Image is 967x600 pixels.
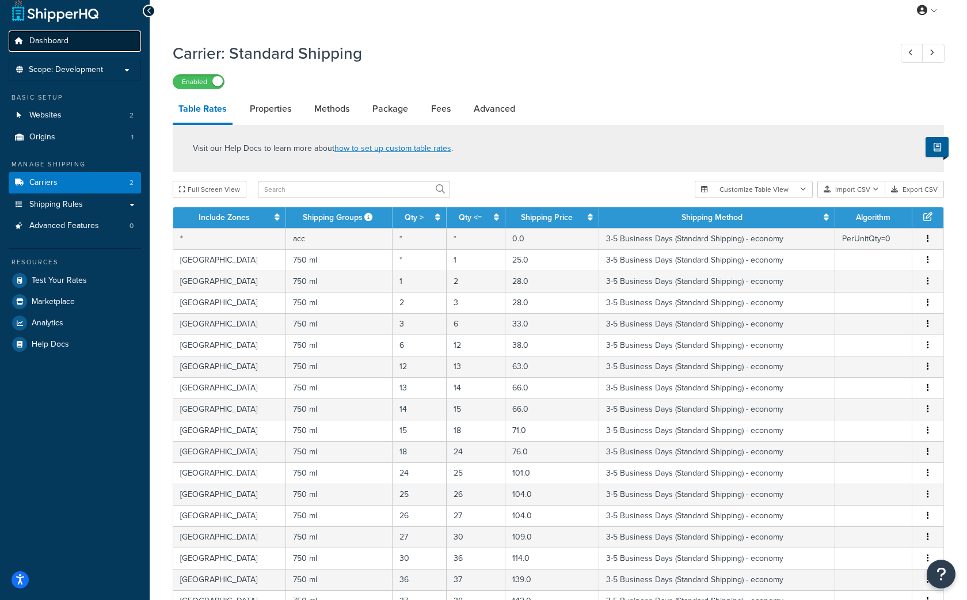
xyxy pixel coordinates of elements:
[286,484,393,505] td: 750 ml
[9,105,141,126] a: Websites2
[393,526,446,548] td: 27
[9,215,141,237] a: Advanced Features0
[32,340,69,350] span: Help Docs
[9,270,141,291] li: Test Your Rates
[505,569,600,590] td: 139.0
[505,526,600,548] td: 109.0
[393,441,446,462] td: 18
[599,292,835,313] td: 3-5 Business Days (Standard Shipping) - economy
[447,505,505,526] td: 27
[599,249,835,271] td: 3-5 Business Days (Standard Shipping) - economy
[505,484,600,505] td: 104.0
[599,228,835,249] td: 3-5 Business Days (Standard Shipping) - economy
[29,111,62,120] span: Websites
[447,313,505,335] td: 6
[258,181,450,198] input: Search
[173,356,286,377] td: [GEOGRAPHIC_DATA]
[393,505,446,526] td: 26
[447,441,505,462] td: 24
[173,441,286,462] td: [GEOGRAPHIC_DATA]
[244,95,297,123] a: Properties
[505,398,600,420] td: 66.0
[505,249,600,271] td: 25.0
[173,75,224,89] label: Enabled
[9,313,141,333] li: Analytics
[367,95,414,123] a: Package
[9,215,141,237] li: Advanced Features
[32,318,63,328] span: Analytics
[173,249,286,271] td: [GEOGRAPHIC_DATA]
[505,335,600,356] td: 38.0
[468,95,521,123] a: Advanced
[393,548,446,569] td: 30
[173,377,286,398] td: [GEOGRAPHIC_DATA]
[926,137,949,157] button: Show Help Docs
[334,142,451,154] a: how to set up custom table rates
[29,178,58,188] span: Carriers
[835,207,912,228] th: Algorithm
[286,462,393,484] td: 750 ml
[286,271,393,292] td: 750 ml
[286,356,393,377] td: 750 ml
[393,292,446,313] td: 2
[173,462,286,484] td: [GEOGRAPHIC_DATA]
[599,356,835,377] td: 3-5 Business Days (Standard Shipping) - economy
[32,297,75,307] span: Marketplace
[286,249,393,271] td: 750 ml
[393,420,446,441] td: 15
[9,127,141,148] li: Origins
[599,569,835,590] td: 3-5 Business Days (Standard Shipping) - economy
[599,505,835,526] td: 3-5 Business Days (Standard Shipping) - economy
[173,548,286,569] td: [GEOGRAPHIC_DATA]
[173,95,233,125] a: Table Rates
[505,377,600,398] td: 66.0
[447,271,505,292] td: 2
[9,194,141,215] a: Shipping Rules
[599,548,835,569] td: 3-5 Business Days (Standard Shipping) - economy
[9,105,141,126] li: Websites
[131,132,134,142] span: 1
[505,292,600,313] td: 28.0
[599,484,835,505] td: 3-5 Business Days (Standard Shipping) - economy
[286,420,393,441] td: 750 ml
[29,36,68,46] span: Dashboard
[922,44,945,63] a: Next Record
[393,335,446,356] td: 6
[393,356,446,377] td: 12
[835,228,912,249] td: PerUnitQty=0
[599,462,835,484] td: 3-5 Business Days (Standard Shipping) - economy
[9,31,141,52] li: Dashboard
[447,569,505,590] td: 37
[447,484,505,505] td: 26
[447,335,505,356] td: 12
[286,207,393,228] th: Shipping Groups
[130,178,134,188] span: 2
[173,42,880,64] h1: Carrier: Standard Shipping
[9,172,141,193] li: Carriers
[173,484,286,505] td: [GEOGRAPHIC_DATA]
[173,335,286,356] td: [GEOGRAPHIC_DATA]
[505,462,600,484] td: 101.0
[599,420,835,441] td: 3-5 Business Days (Standard Shipping) - economy
[173,398,286,420] td: [GEOGRAPHIC_DATA]
[286,335,393,356] td: 750 ml
[173,505,286,526] td: [GEOGRAPHIC_DATA]
[599,271,835,292] td: 3-5 Business Days (Standard Shipping) - economy
[505,441,600,462] td: 76.0
[29,132,55,142] span: Origins
[286,313,393,335] td: 750 ml
[286,548,393,569] td: 750 ml
[447,377,505,398] td: 14
[9,257,141,267] div: Resources
[393,271,446,292] td: 1
[505,313,600,335] td: 33.0
[447,420,505,441] td: 18
[173,271,286,292] td: [GEOGRAPHIC_DATA]
[29,200,83,210] span: Shipping Rules
[130,111,134,120] span: 2
[505,548,600,569] td: 114.0
[193,142,453,155] p: Visit our Help Docs to learn more about .
[521,211,573,223] a: Shipping Price
[173,181,246,198] button: Full Screen View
